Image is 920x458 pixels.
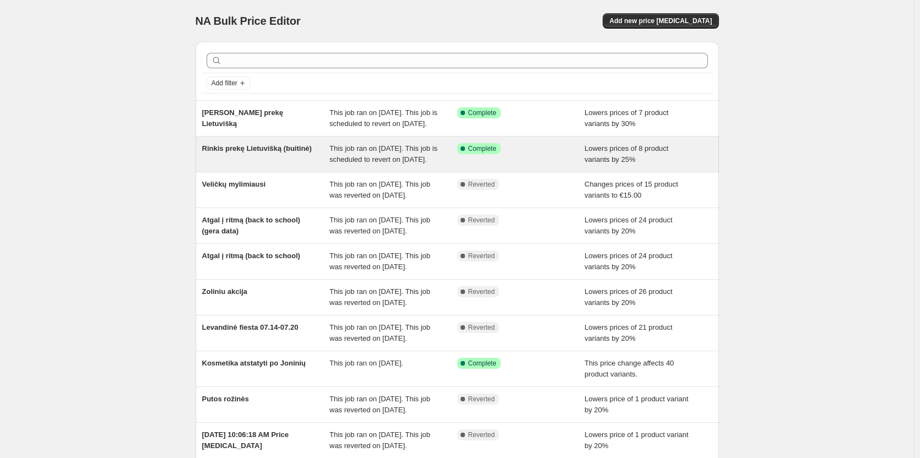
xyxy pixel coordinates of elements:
span: Reverted [468,323,495,332]
span: Complete [468,144,496,153]
span: Add new price [MEDICAL_DATA] [609,17,712,25]
span: This job ran on [DATE]. This job was reverted on [DATE]. [329,430,430,450]
span: Zoliniu akcija [202,287,247,296]
span: [DATE] 10:06:18 AM Price [MEDICAL_DATA] [202,430,289,450]
span: Complete [468,359,496,368]
span: Lowers prices of 21 product variants by 20% [585,323,673,342]
span: Rinkis prekę Lietuvišką (buitinė) [202,144,312,152]
button: Add filter [207,77,251,90]
span: This job ran on [DATE]. This job was reverted on [DATE]. [329,216,430,235]
span: This job ran on [DATE]. This job is scheduled to revert on [DATE]. [329,108,437,128]
button: Add new price [MEDICAL_DATA] [603,13,718,29]
span: Changes prices of 15 product variants to €15.00 [585,180,678,199]
span: Reverted [468,430,495,439]
span: Kosmetika atstatyti po Joninių [202,359,306,367]
span: This price change affects 40 product variants. [585,359,674,378]
span: Reverted [468,216,495,225]
span: Veličkų mylimiausi [202,180,266,188]
span: Lowers price of 1 product variant by 20% [585,395,689,414]
span: Lowers prices of 8 product variants by 25% [585,144,668,163]
span: Putos rožinės [202,395,249,403]
span: NA Bulk Price Editor [196,15,301,27]
span: This job ran on [DATE]. This job was reverted on [DATE]. [329,287,430,307]
span: Lowers prices of 24 product variants by 20% [585,216,673,235]
span: Levandinė fiesta 07.14-07.20 [202,323,299,331]
span: This job ran on [DATE]. This job was reverted on [DATE]. [329,323,430,342]
span: Lowers prices of 24 product variants by 20% [585,252,673,271]
span: Complete [468,108,496,117]
span: [PERSON_NAME] prekę Lietuvišką [202,108,283,128]
span: Reverted [468,252,495,260]
span: Reverted [468,395,495,404]
span: Add filter [212,79,237,88]
span: Lowers prices of 7 product variants by 30% [585,108,668,128]
span: This job ran on [DATE]. This job was reverted on [DATE]. [329,395,430,414]
span: Atgal į ritmą (back to school) [202,252,300,260]
span: Reverted [468,180,495,189]
span: This job ran on [DATE]. This job was reverted on [DATE]. [329,252,430,271]
span: This job ran on [DATE]. This job was reverted on [DATE]. [329,180,430,199]
span: Lowers price of 1 product variant by 20% [585,430,689,450]
span: Atgal į ritmą (back to school) (gera data) [202,216,300,235]
span: This job ran on [DATE]. [329,359,403,367]
span: Reverted [468,287,495,296]
span: Lowers prices of 26 product variants by 20% [585,287,673,307]
span: This job ran on [DATE]. This job is scheduled to revert on [DATE]. [329,144,437,163]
